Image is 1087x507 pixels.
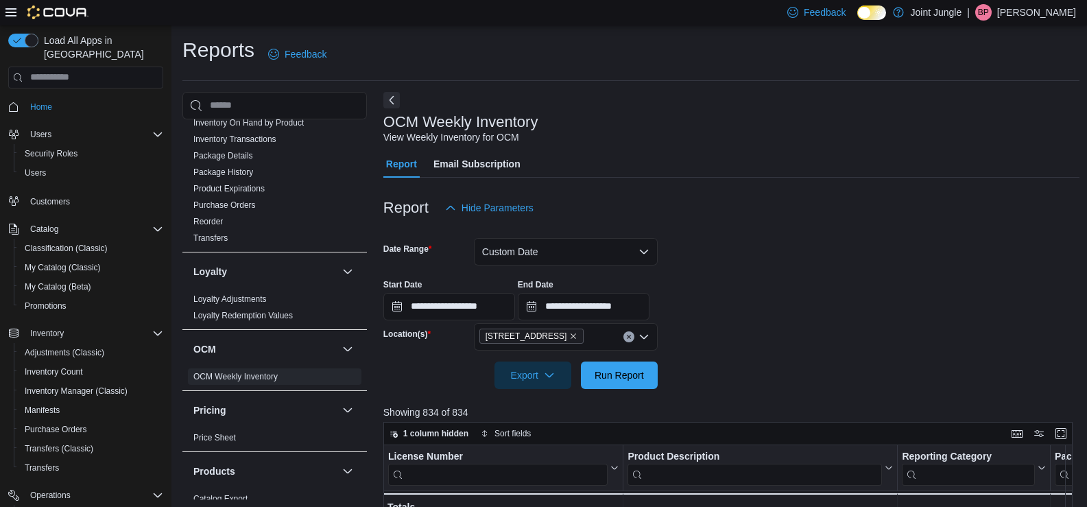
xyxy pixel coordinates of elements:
button: My Catalog (Beta) [14,277,169,296]
span: Customers [25,192,163,209]
label: Start Date [383,279,422,290]
button: Loyalty [193,265,337,279]
div: License Number [388,451,608,464]
button: Operations [25,487,76,504]
button: Classification (Classic) [14,239,169,258]
span: Transfers (Classic) [19,440,163,457]
span: Feedback [804,5,846,19]
span: Promotions [19,298,163,314]
a: Customers [25,193,75,210]
a: Manifests [19,402,65,418]
a: Purchase Orders [19,421,93,438]
span: Package Details [193,150,253,161]
a: Product Expirations [193,184,265,193]
button: Manifests [14,401,169,420]
a: Purchase Orders [193,200,256,210]
span: Export [503,362,563,389]
span: My Catalog (Beta) [19,279,163,295]
a: Feedback [263,40,332,68]
a: Adjustments (Classic) [19,344,110,361]
button: Product Description [628,451,893,486]
button: My Catalog (Classic) [14,258,169,277]
span: Package History [193,167,253,178]
a: Inventory Count [19,364,88,380]
h3: OCM [193,342,216,356]
span: Customers [30,196,70,207]
button: Inventory Manager (Classic) [14,381,169,401]
span: Adjustments (Classic) [25,347,104,358]
span: [STREET_ADDRESS] [486,329,567,343]
a: Promotions [19,298,72,314]
button: Operations [3,486,169,505]
button: Catalog [3,220,169,239]
button: Loyalty [339,263,356,280]
button: Inventory [25,325,69,342]
a: Home [25,99,58,115]
button: Pricing [339,402,356,418]
input: Dark Mode [857,5,886,20]
label: Location(s) [383,329,431,340]
a: Transfers (Classic) [19,440,99,457]
span: Classification (Classic) [19,240,163,257]
button: Inventory Count [14,362,169,381]
button: Users [14,163,169,182]
button: Home [3,97,169,117]
span: Run Report [595,368,644,382]
span: Feedback [285,47,326,61]
a: Classification (Classic) [19,240,113,257]
span: Users [25,167,46,178]
span: Home [25,98,163,115]
button: Remove 187 Mill St. from selection in this group [569,332,577,340]
input: Press the down key to open a popover containing a calendar. [518,293,649,320]
span: Dark Mode [857,20,858,21]
button: Custom Date [474,238,658,266]
button: 1 column hidden [384,425,474,442]
button: Next [383,92,400,108]
span: Transfers (Classic) [25,443,93,454]
span: Users [30,129,51,140]
button: Hide Parameters [440,194,539,222]
span: Report [386,150,417,178]
span: Inventory Manager (Classic) [19,383,163,399]
div: Reporting Category [902,451,1035,464]
p: [PERSON_NAME] [997,4,1076,21]
a: Loyalty Redemption Values [193,311,293,320]
span: Catalog [25,221,163,237]
h1: Reports [182,36,254,64]
button: Customers [3,191,169,211]
a: Catalog Export [193,494,248,504]
button: Users [25,126,57,143]
span: Users [19,165,163,181]
span: Inventory [30,328,64,339]
h3: Loyalty [193,265,227,279]
span: Transfers [193,233,228,244]
button: Reporting Category [902,451,1046,486]
p: | [967,4,970,21]
span: Hide Parameters [462,201,534,215]
span: Inventory [25,325,163,342]
a: Transfers [19,460,64,476]
div: Bijal Patel [975,4,992,21]
h3: OCM Weekly Inventory [383,114,538,130]
span: Users [25,126,163,143]
a: Security Roles [19,145,83,162]
button: OCM [339,341,356,357]
span: Product Expirations [193,183,265,194]
span: Operations [30,490,71,501]
span: Transfers [25,462,59,473]
button: Products [339,463,356,480]
button: Transfers [14,458,169,477]
button: OCM [193,342,337,356]
h3: Products [193,464,235,478]
button: Promotions [14,296,169,316]
a: My Catalog (Classic) [19,259,106,276]
a: My Catalog (Beta) [19,279,97,295]
a: Loyalty Adjustments [193,294,267,304]
a: OCM Weekly Inventory [193,372,278,381]
span: Purchase Orders [25,424,87,435]
button: Enter fullscreen [1053,425,1069,442]
a: Price Sheet [193,433,236,443]
span: My Catalog (Beta) [25,281,91,292]
span: Email Subscription [433,150,521,178]
span: Classification (Classic) [25,243,108,254]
